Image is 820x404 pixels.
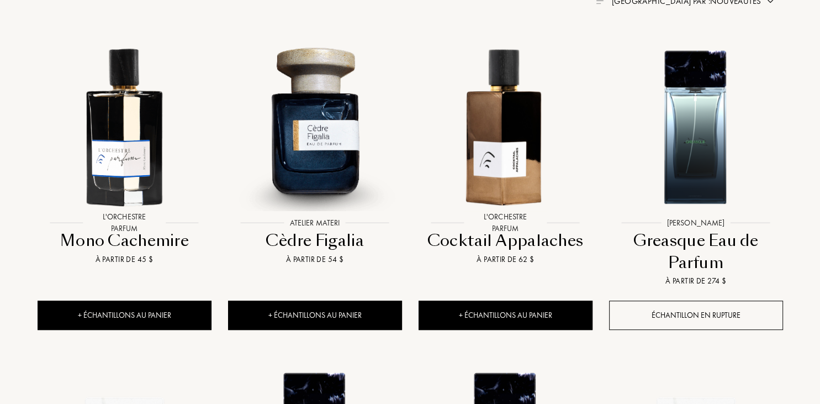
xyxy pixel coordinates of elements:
div: À partir de 54 $ [232,254,398,265]
div: Échantillon en rupture [609,301,783,330]
div: À partir de 45 $ [42,254,207,265]
a: Greasque Eau de Parfum Sora Dora[PERSON_NAME]Greasque Eau de ParfumÀ partir de 274 $ [609,27,783,301]
a: Mono Cachemire L'Orchestre ParfumL'Orchestre ParfumMono CachemireÀ partir de 45 $ [38,27,211,279]
div: Greasque Eau de Parfum [613,230,779,274]
img: Greasque Eau de Parfum Sora Dora [610,39,782,211]
a: Cocktail Appalaches L'Orchestre ParfumL'Orchestre ParfumCocktail AppalachesÀ partir de 62 $ [419,27,592,279]
div: + Échantillons au panier [38,301,211,330]
div: + Échantillons au panier [228,301,402,330]
a: Cèdre Figalia Atelier MateriAtelier MateriCèdre FigaliaÀ partir de 54 $ [228,27,402,279]
img: Cèdre Figalia Atelier Materi [229,39,401,211]
div: + Échantillons au panier [419,301,592,330]
img: Mono Cachemire L'Orchestre Parfum [39,39,210,211]
div: À partir de 274 $ [613,275,779,287]
div: À partir de 62 $ [423,254,588,265]
img: Cocktail Appalaches L'Orchestre Parfum [420,39,591,211]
